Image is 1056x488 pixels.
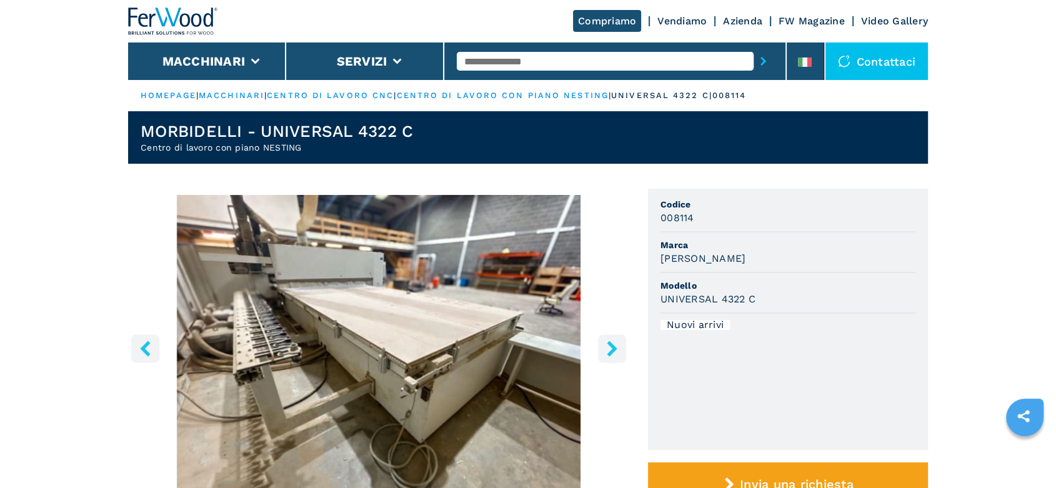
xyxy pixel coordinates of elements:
a: FW Magazine [779,15,845,27]
img: Contattaci [838,55,850,67]
span: | [264,91,267,100]
span: Codice [660,198,915,211]
button: right-button [598,334,626,362]
div: Nuovi arrivi [660,320,730,330]
h3: [PERSON_NAME] [660,251,745,266]
h2: Centro di lavoro con piano NESTING [141,141,413,154]
a: centro di lavoro con piano nesting [396,91,608,100]
div: Contattaci [825,42,929,80]
a: HOMEPAGE [141,91,196,100]
p: 008114 [712,90,747,101]
a: Video Gallery [861,15,928,27]
a: Compriamo [573,10,641,32]
a: Vendiamo [657,15,707,27]
h1: MORBIDELLI - UNIVERSAL 4322 C [141,121,413,141]
button: submit-button [754,47,773,76]
button: Macchinari [162,54,246,69]
h3: 008114 [660,211,694,225]
a: Azienda [723,15,762,27]
iframe: Chat [1003,432,1047,479]
p: universal 4322 c | [611,90,712,101]
a: centro di lavoro cnc [267,91,394,100]
img: Ferwood [128,7,218,35]
span: | [394,91,396,100]
span: | [196,91,199,100]
span: Modello [660,279,915,292]
button: left-button [131,334,159,362]
a: sharethis [1008,401,1039,432]
span: | [609,91,611,100]
a: macchinari [199,91,264,100]
span: Marca [660,239,915,251]
h3: UNIVERSAL 4322 C [660,292,755,306]
button: Servizi [336,54,387,69]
